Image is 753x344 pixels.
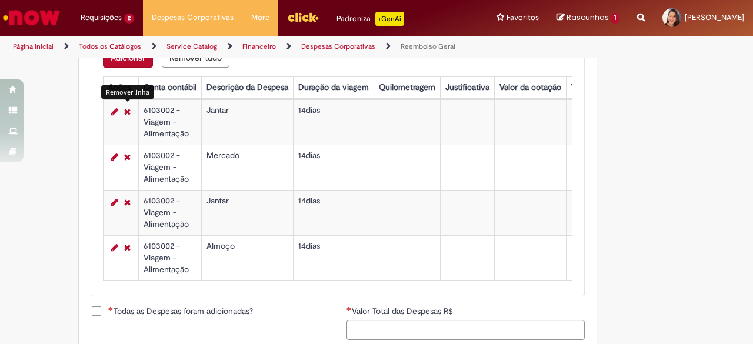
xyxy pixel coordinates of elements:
span: Rascunhos [567,12,609,23]
a: Remover linha 3 [121,195,134,209]
span: 2 [124,14,134,24]
th: Ações [103,76,138,98]
a: Despesas Corporativas [301,42,375,51]
div: Padroniza [336,12,404,26]
span: More [251,12,269,24]
button: Add a row for Despesas de Reembolso Geral [103,48,153,68]
td: 14dias [293,190,374,235]
td: Jantar [201,99,293,145]
a: Reembolso Geral [401,42,455,51]
th: Conta contábil [138,76,201,98]
td: Almoço [201,235,293,280]
th: Quilometragem [374,76,440,98]
a: Editar Linha 2 [108,150,121,164]
p: +GenAi [375,12,404,26]
a: Página inicial [13,42,54,51]
td: 14dias [293,99,374,145]
a: Remover linha 4 [121,241,134,255]
a: Editar Linha 3 [108,195,121,209]
a: Todos os Catálogos [79,42,141,51]
td: 14dias [293,145,374,190]
span: Despesas Corporativas [152,12,234,24]
span: [PERSON_NAME] [685,12,744,22]
span: Todas as Despesas foram adicionadas? [108,305,253,317]
td: 6103002 - Viagem - Alimentação [138,190,201,235]
a: Financeiro [242,42,276,51]
th: Valor da cotação [494,76,566,98]
div: Remover linha [101,85,154,99]
a: Remover linha 2 [121,150,134,164]
a: Editar Linha 1 [108,105,121,119]
td: Mercado [201,145,293,190]
span: Favoritos [507,12,539,24]
img: click_logo_yellow_360x200.png [287,8,319,26]
span: 1 [611,13,619,24]
a: Rascunhos [557,12,619,24]
span: Requisições [81,12,122,24]
a: Service Catalog [166,42,217,51]
span: Necessários [108,306,114,311]
th: Valor por Litro [566,76,628,98]
th: Justificativa [440,76,494,98]
td: 14dias [293,235,374,280]
td: Jantar [201,190,293,235]
button: Remove all rows for Despesas de Reembolso Geral [162,48,229,68]
td: 6103002 - Viagem - Alimentação [138,99,201,145]
input: Valor Total das Despesas R$ [346,320,585,340]
th: Descrição da Despesa [201,76,293,98]
th: Duração da viagem [293,76,374,98]
td: 6103002 - Viagem - Alimentação [138,145,201,190]
ul: Trilhas de página [9,36,493,58]
td: 6103002 - Viagem - Alimentação [138,235,201,280]
span: Necessários [346,306,352,311]
img: ServiceNow [1,6,62,29]
a: Remover linha 1 [121,105,134,119]
span: Valor Total das Despesas R$ [352,306,455,316]
a: Editar Linha 4 [108,241,121,255]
